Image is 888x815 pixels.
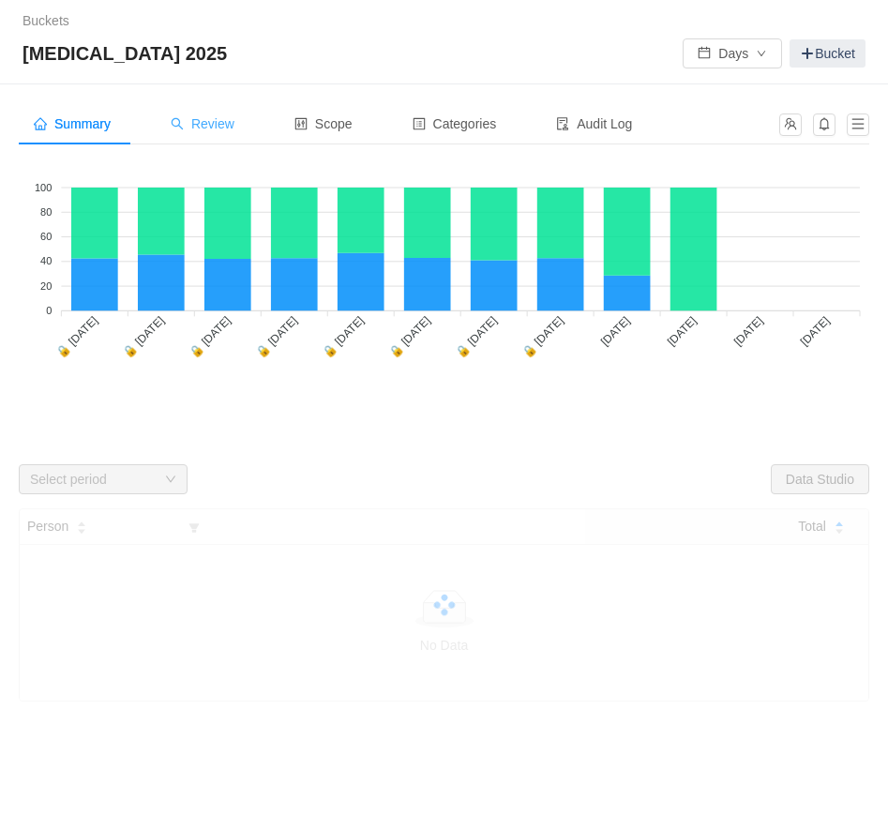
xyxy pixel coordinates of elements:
[847,113,869,136] button: icon: menu
[683,38,782,68] button: icon: calendarDaysicon: down
[34,117,47,130] i: icon: home
[40,280,52,292] tspan: 20
[556,117,569,130] i: icon: audit
[813,113,835,136] button: icon: bell
[413,117,426,130] i: icon: profile
[40,231,52,242] tspan: 60
[253,313,300,360] tspan: 🔒 [DATE]
[790,39,865,68] a: Bucket
[53,313,100,360] tspan: 🔒 [DATE]
[23,13,69,28] a: Buckets
[798,314,833,349] tspan: [DATE]
[40,206,52,218] tspan: 80
[556,116,632,131] span: Audit Log
[171,117,184,130] i: icon: search
[779,113,802,136] button: icon: team
[120,313,167,360] tspan: 🔒 [DATE]
[319,313,366,360] tspan: 🔒 [DATE]
[452,313,499,360] tspan: 🔒 [DATE]
[665,314,700,349] tspan: [DATE]
[598,314,633,349] tspan: [DATE]
[294,116,353,131] span: Scope
[30,470,156,489] div: Select period
[385,313,432,360] tspan: 🔒 [DATE]
[413,116,497,131] span: Categories
[171,116,234,131] span: Review
[731,314,766,349] tspan: [DATE]
[34,116,111,131] span: Summary
[23,38,238,68] span: [MEDICAL_DATA] 2025
[46,305,52,316] tspan: 0
[40,255,52,266] tspan: 40
[294,117,308,130] i: icon: control
[187,313,233,360] tspan: 🔒 [DATE]
[35,182,52,193] tspan: 100
[165,474,176,487] i: icon: down
[519,313,565,360] tspan: 🔒 [DATE]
